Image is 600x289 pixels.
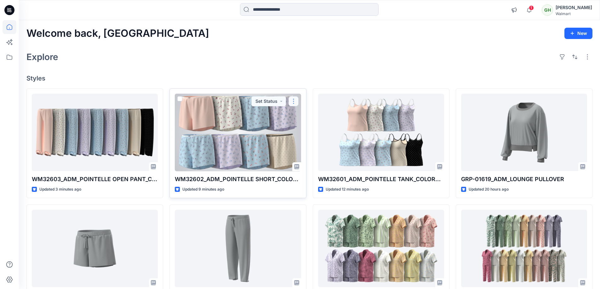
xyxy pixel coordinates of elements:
[326,186,369,193] p: Updated 12 minutes ago
[32,175,158,184] p: WM32603_ADM_POINTELLE OPEN PANT_COLORWAY
[39,186,81,193] p: Updated 3 minutes ago
[175,210,301,287] a: GRP-01619_ADM_JOGGER
[318,175,444,184] p: WM32601_ADM_POINTELLE TANK_COLORWAY
[175,175,301,184] p: WM32602_ADM_POINTELLE SHORT_COLORWAY
[32,210,158,287] a: GRP-01619_ADM_ SHORT
[26,75,592,82] h4: Styles
[461,175,587,184] p: GRP-01619_ADM_LOUNGE PULLOVER
[175,94,301,171] a: WM32602_ADM_POINTELLE SHORT_COLORWAY
[556,11,592,16] div: Walmart
[318,210,444,287] a: WM22219B_ADM_SHORTY NOTCH SET_COLORWAY
[26,28,209,39] h2: Welcome back, [GEOGRAPHIC_DATA]
[32,94,158,171] a: WM32603_ADM_POINTELLE OPEN PANT_COLORWAY
[564,28,592,39] button: New
[556,4,592,11] div: [PERSON_NAME]
[542,4,553,16] div: GH
[318,94,444,171] a: WM32601_ADM_POINTELLE TANK_COLORWAY
[461,94,587,171] a: GRP-01619_ADM_LOUNGE PULLOVER
[529,5,534,10] span: 1
[461,210,587,287] a: WM2081E_Proto comment applied pattern_COLORWAY
[469,186,509,193] p: Updated 20 hours ago
[26,52,58,62] h2: Explore
[182,186,224,193] p: Updated 9 minutes ago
